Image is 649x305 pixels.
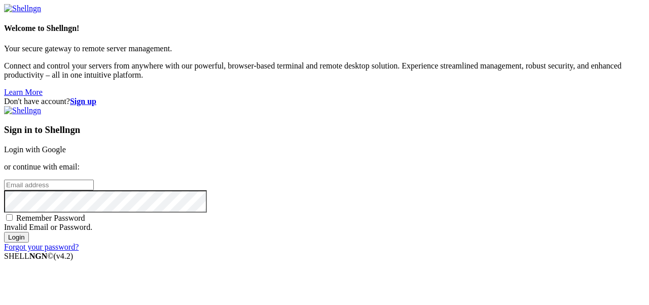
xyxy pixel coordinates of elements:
[16,214,85,222] span: Remember Password
[4,243,79,251] a: Forgot your password?
[4,88,43,96] a: Learn More
[4,180,94,190] input: Email address
[4,44,645,53] p: Your secure gateway to remote server management.
[6,214,13,221] input: Remember Password
[4,145,66,154] a: Login with Google
[4,97,645,106] div: Don't have account?
[4,61,645,80] p: Connect and control your servers from anywhere with our powerful, browser-based terminal and remo...
[4,24,645,33] h4: Welcome to Shellngn!
[4,162,645,172] p: or continue with email:
[4,106,41,115] img: Shellngn
[4,223,645,232] div: Invalid Email or Password.
[29,252,48,260] b: NGN
[4,124,645,135] h3: Sign in to Shellngn
[70,97,96,106] a: Sign up
[4,252,73,260] span: SHELL ©
[4,4,41,13] img: Shellngn
[4,232,29,243] input: Login
[54,252,74,260] span: 4.2.0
